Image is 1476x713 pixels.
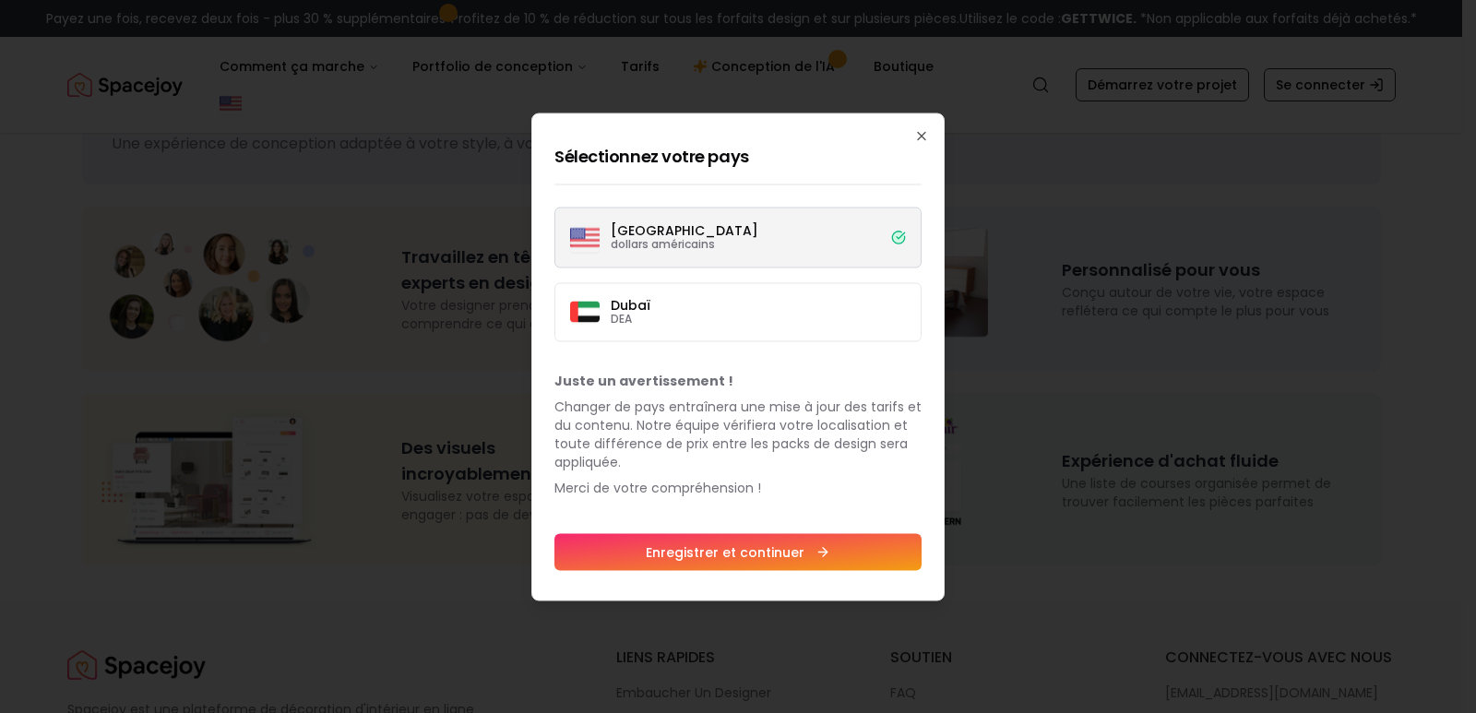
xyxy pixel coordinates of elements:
font: Dubaï [611,295,650,314]
font: DEA [611,310,632,326]
font: dollars américains [611,235,715,251]
font: Enregistrer et continuer [646,542,804,561]
font: [GEOGRAPHIC_DATA] [611,220,758,239]
img: Dubaï [570,302,600,323]
font: Juste un avertissement ! [554,371,733,389]
button: Enregistrer et continuer [554,533,922,570]
font: Changer de pays entraînera une mise à jour des tarifs et du contenu. Notre équipe vérifiera votre... [554,397,922,470]
font: Merci de votre compréhension ! [554,478,761,496]
font: Sélectionnez votre pays [554,144,749,167]
img: États-Unis [570,222,600,252]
